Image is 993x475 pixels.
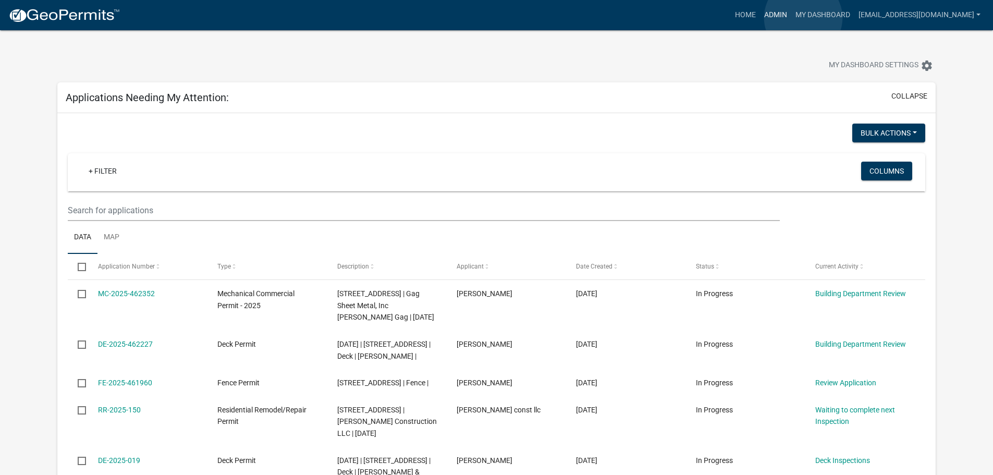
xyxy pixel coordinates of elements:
span: 1627 BROADWAY ST S | Gag Sheet Metal, Inc Dan Gag | 08/11/2025 [337,289,434,322]
span: Applicant [457,263,484,270]
span: Status [696,263,714,270]
span: john zuhlsdorf const llc [457,406,541,414]
span: In Progress [696,456,733,465]
a: My Dashboard [791,5,854,25]
button: Bulk Actions [852,124,925,142]
a: Map [97,221,126,254]
a: Building Department Review [815,289,906,298]
span: Fence Permit [217,379,260,387]
datatable-header-cell: Select [68,254,88,279]
span: 08/11/2025 | 411 7TH ST S | Deck | SUSAN M JAMES | [337,340,431,360]
span: 315 WEST ST | John Zuhlsdorf Construction LLC | 08/11/2025 [337,406,437,438]
span: Date Created [576,263,612,270]
span: 710 JEFFERSON ST S | Fence | [337,379,428,387]
span: Deck Permit [217,340,256,348]
datatable-header-cell: Date Created [566,254,685,279]
a: Deck Inspections [815,456,870,465]
datatable-header-cell: Application Number [88,254,207,279]
span: 08/11/2025 [576,379,597,387]
a: MC-2025-462352 [98,289,155,298]
span: In Progress [696,289,733,298]
datatable-header-cell: Type [207,254,327,279]
span: 08/11/2025 [576,456,597,465]
span: Bethany [457,340,512,348]
span: Application Number [98,263,155,270]
span: 08/11/2025 [576,340,597,348]
span: My Dashboard Settings [829,59,918,72]
a: [EMAIL_ADDRESS][DOMAIN_NAME] [854,5,985,25]
a: FE-2025-461960 [98,379,152,387]
span: Current Activity [815,263,859,270]
span: 08/11/2025 [576,289,597,298]
a: Admin [760,5,791,25]
datatable-header-cell: Status [686,254,805,279]
a: Home [731,5,760,25]
span: 08/11/2025 [576,406,597,414]
a: Review Application [815,379,876,387]
button: Columns [861,162,912,180]
span: Mechanical Commercial Permit - 2025 [217,289,295,310]
a: DE-2025-462227 [98,340,153,348]
span: In Progress [696,406,733,414]
a: Building Department Review [815,340,906,348]
a: Waiting to complete next Inspection [815,406,895,426]
a: Data [68,221,97,254]
input: Search for applications [68,200,779,221]
a: RR-2025-150 [98,406,141,414]
h5: Applications Needing My Attention: [66,91,229,104]
span: Dan Gag [457,289,512,298]
span: In Progress [696,379,733,387]
button: My Dashboard Settingssettings [820,55,941,76]
span: In Progress [696,340,733,348]
i: settings [921,59,933,72]
datatable-header-cell: Current Activity [805,254,925,279]
button: collapse [891,91,927,102]
span: Description [337,263,369,270]
datatable-header-cell: Description [327,254,446,279]
a: + Filter [80,162,125,180]
span: Roddy Melzer [457,456,512,465]
span: Deck Permit [217,456,256,465]
span: Residential Remodel/Repair Permit [217,406,307,426]
span: Laura Havemeier [457,379,512,387]
a: DE-2025-019 [98,456,140,465]
datatable-header-cell: Applicant [447,254,566,279]
span: Type [217,263,231,270]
